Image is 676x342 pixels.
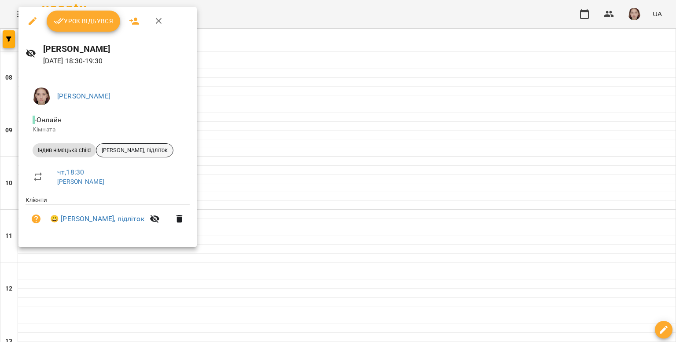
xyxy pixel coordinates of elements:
[96,146,173,154] span: [PERSON_NAME], підліток
[50,214,144,224] a: 😀 [PERSON_NAME], підліток
[43,56,190,66] p: [DATE] 18:30 - 19:30
[57,178,104,185] a: [PERSON_NAME]
[26,196,190,236] ul: Клієнти
[57,168,84,176] a: чт , 18:30
[33,87,50,105] img: 50a5fa3d6630a4ff757b9b266931e032.png
[47,11,121,32] button: Урок відбувся
[33,125,183,134] p: Кімната
[26,208,47,229] button: Візит ще не сплачено. Додати оплату?
[54,16,114,26] span: Урок відбувся
[33,116,63,124] span: - Онлайн
[33,146,96,154] span: Індив німецька child
[43,42,190,56] h6: [PERSON_NAME]
[96,143,173,157] div: [PERSON_NAME], підліток
[57,92,110,100] a: [PERSON_NAME]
